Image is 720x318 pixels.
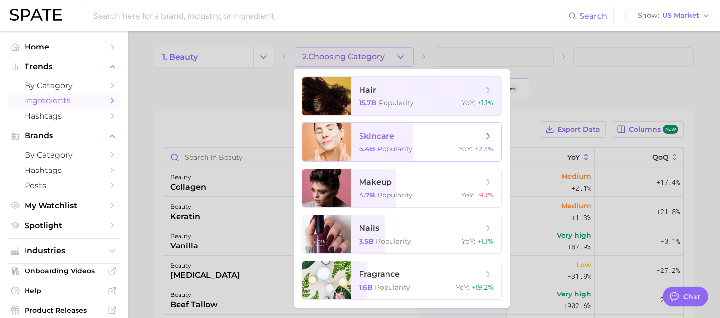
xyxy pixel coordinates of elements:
[25,42,103,51] span: Home
[359,283,373,292] span: 1.6b
[25,150,103,160] span: by Category
[25,166,103,175] span: Hashtags
[25,267,103,275] span: Onboarding Videos
[579,11,607,21] span: Search
[8,244,120,258] button: Industries
[379,98,414,107] span: Popularity
[638,13,659,18] span: Show
[635,9,713,22] button: ShowUS Market
[471,283,493,292] span: +19.2%
[377,191,412,199] span: Popularity
[25,181,103,190] span: Posts
[359,269,400,279] span: fragrance
[8,178,120,193] a: Posts
[477,98,493,107] span: +1.1%
[8,198,120,213] a: My Watchlist
[25,62,103,71] span: Trends
[25,221,103,230] span: Spotlight
[8,39,120,54] a: Home
[25,81,103,90] span: by Category
[92,7,568,24] input: Search here for a brand, industry, or ingredient
[375,283,410,292] span: Popularity
[25,131,103,140] span: Brands
[8,128,120,143] button: Brands
[359,85,376,95] span: hair
[8,147,120,163] a: by Category
[294,69,510,308] ul: 2.Choosing Category
[25,286,103,295] span: Help
[25,201,103,210] span: My Watchlist
[8,264,120,278] a: Onboarding Videos
[359,177,392,187] span: makeup
[474,145,493,153] span: +2.3%
[359,145,375,153] span: 6.4b
[459,145,472,153] span: YoY :
[662,13,699,18] span: US Market
[8,108,120,123] a: Hashtags
[10,9,62,21] img: SPATE
[456,283,469,292] span: YoY :
[359,191,375,199] span: 4.7b
[359,223,379,233] span: nails
[25,306,103,315] span: Product Releases
[359,131,394,141] span: skincare
[25,111,103,121] span: Hashtags
[25,96,103,105] span: Ingredients
[8,283,120,298] a: Help
[359,237,374,245] span: 3.5b
[8,93,120,108] a: Ingredients
[376,237,411,245] span: Popularity
[377,145,412,153] span: Popularity
[477,191,493,199] span: -9.1%
[25,246,103,255] span: Industries
[8,218,120,233] a: Spotlight
[359,98,377,107] span: 15.7b
[477,237,493,245] span: +1.1%
[8,78,120,93] a: by Category
[462,237,475,245] span: YoY :
[8,303,120,318] a: Product Releases
[8,59,120,74] button: Trends
[461,191,475,199] span: YoY :
[8,163,120,178] a: Hashtags
[462,98,475,107] span: YoY :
